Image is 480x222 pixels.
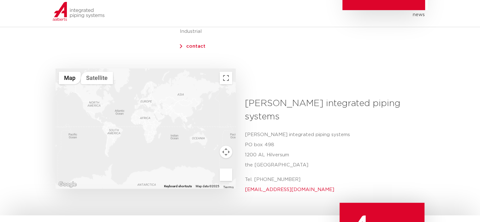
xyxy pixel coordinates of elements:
[223,186,234,189] a: Terms
[245,97,420,123] h3: [PERSON_NAME] integrated piping systems
[81,72,113,84] button: Show satellite imagery
[220,168,232,181] button: Drag Pegman onto the map to open Street View
[245,187,334,192] a: [EMAIL_ADDRESS][DOMAIN_NAME]
[412,10,424,20] a: news
[138,10,425,20] nav: Menu
[245,175,420,195] p: Tel. [PHONE_NUMBER]
[220,72,232,84] button: Toggle fullscreen view
[164,184,192,189] button: Keyboard shortcuts
[220,146,232,158] button: Map camera controls
[59,72,81,84] button: Show street map
[196,184,219,188] span: Map data ©2025
[57,180,78,189] a: Open this area in Google Maps (opens a new window)
[186,44,205,49] a: contact
[57,180,78,189] img: Google
[245,130,420,170] p: [PERSON_NAME] integrated piping systems PO box 498 1200 AL Hilversum the [GEOGRAPHIC_DATA]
